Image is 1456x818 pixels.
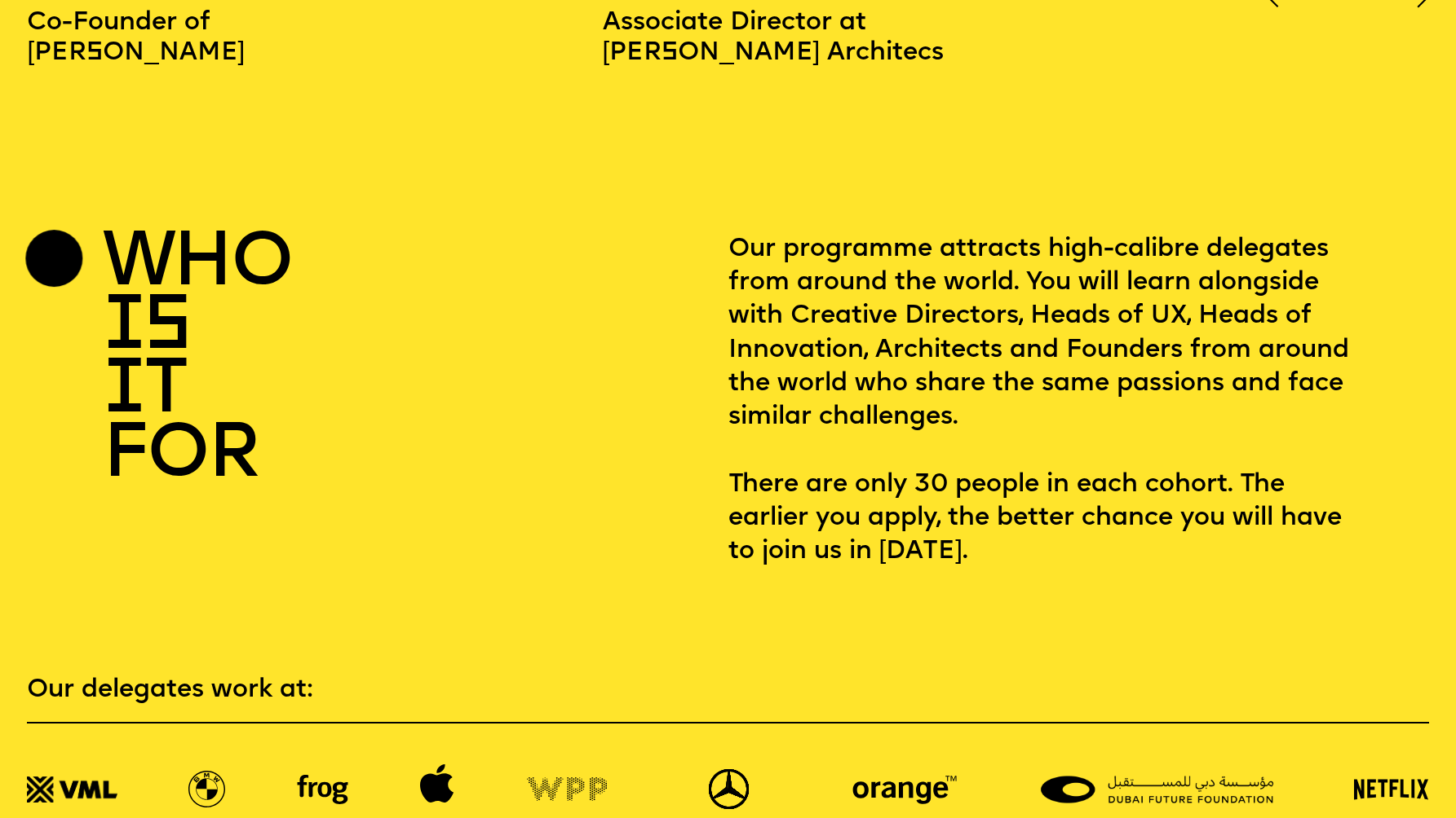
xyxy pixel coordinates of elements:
p: Co-Founder of [PERSON_NAME] [27,2,602,69]
h2: who s t for [103,233,291,570]
img: apple [420,764,453,803]
img: wpp [524,776,610,802]
span: i [103,354,144,429]
span: i [103,291,144,366]
p: Our programme attracts high-calibre delegates from around the world. You will learn alongside wit... [728,233,1365,570]
img: mercedes [681,769,777,809]
img: orange [847,766,960,812]
img: bmw [188,771,225,807]
img: dff [1031,763,1283,816]
p: Associate Director at [PERSON_NAME] Architecs [603,2,1122,69]
img: vml [27,776,117,803]
p: Our delegates work at: [27,674,1428,722]
img: frog [295,774,350,805]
